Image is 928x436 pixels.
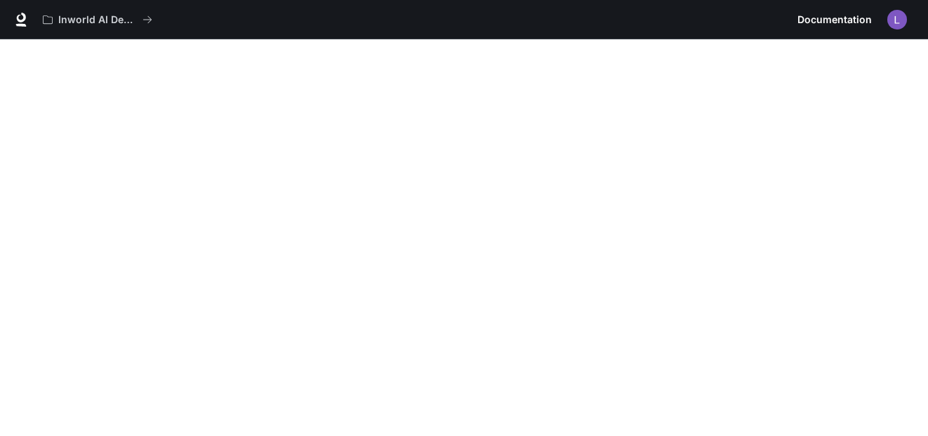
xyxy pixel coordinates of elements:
[792,6,877,34] a: Documentation
[887,10,907,29] img: User avatar
[58,14,137,26] p: Inworld AI Demos
[37,6,159,34] button: All workspaces
[797,11,872,29] span: Documentation
[883,6,911,34] button: User avatar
